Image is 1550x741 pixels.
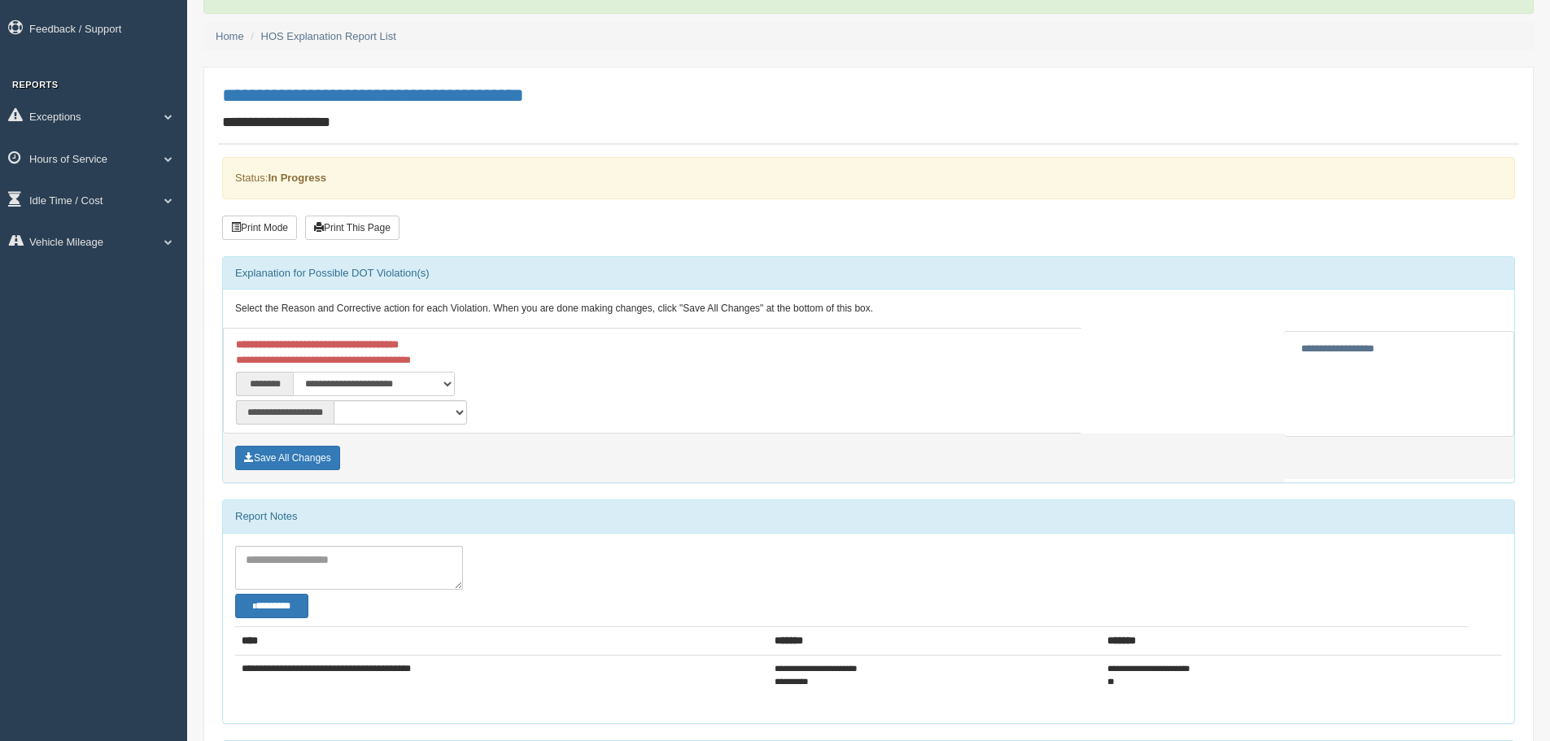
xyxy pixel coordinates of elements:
[235,594,308,618] button: Change Filter Options
[305,216,400,240] button: Print This Page
[222,216,297,240] button: Print Mode
[235,446,340,470] button: Save
[223,500,1514,533] div: Report Notes
[223,257,1514,290] div: Explanation for Possible DOT Violation(s)
[268,172,326,184] strong: In Progress
[261,30,396,42] a: HOS Explanation Report List
[216,30,244,42] a: Home
[222,157,1515,198] div: Status:
[223,290,1514,329] div: Select the Reason and Corrective action for each Violation. When you are done making changes, cli...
